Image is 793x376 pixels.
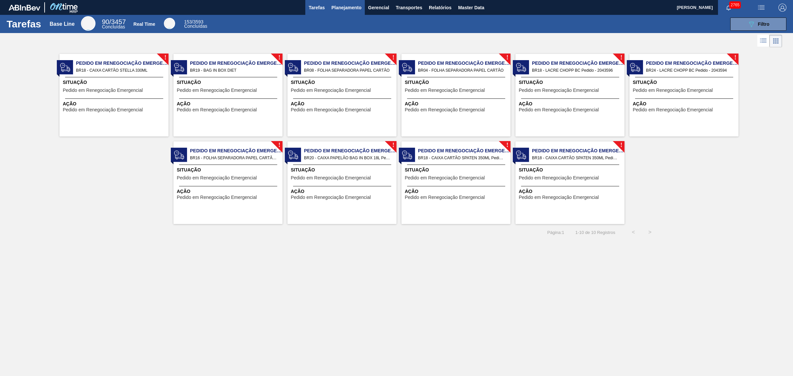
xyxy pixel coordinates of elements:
span: Situação [405,79,509,86]
span: BR20 - CAIXA PAPELÃO BAG IN BOX 18L Pedido - 2004466 [304,154,391,162]
span: Pedido em Renegociação Emergencial [519,175,599,180]
div: Real Time [164,18,175,29]
span: Situação [63,79,167,86]
span: Tarefas [309,4,325,12]
span: BR19 - BAG IN BOX DIET [190,67,277,74]
img: status [630,62,640,72]
img: status [288,150,298,160]
span: 90 [102,18,109,25]
span: Pedido em Renegociação Emergencial [532,60,624,67]
span: Situação [291,79,395,86]
span: Pedido em Renegociação Emergencial [177,175,257,180]
span: BR16 - FOLHA SEPARADORA PAPEL CARTÃO Pedido - 2011117 [190,154,277,162]
span: Pedido em Renegociação Emergencial [532,147,624,154]
div: Base Line [81,16,95,31]
span: Ação [177,188,281,195]
span: Ação [291,100,395,107]
div: Base Line [102,19,126,29]
span: Ação [633,100,737,107]
span: Pedido em Renegociação Emergencial [63,107,143,112]
span: Pedido em Renegociação Emergencial [633,88,713,93]
span: Relatórios [429,4,451,12]
span: Ação [519,100,623,107]
span: Pedido em Renegociação Emergencial [177,107,257,112]
span: Master Data [458,4,484,12]
span: BR18 - CAIXA CARTÃO STELLA 330ML [76,67,163,74]
span: Pedido em Renegociação Emergencial [519,195,599,200]
span: BR08 - FOLHA SEPARADORA PAPEL CARTÃO [304,67,391,74]
span: Pedido em Renegociação Emergencial [63,88,143,93]
button: < [625,224,642,241]
span: Pedido em Renegociação Emergencial [646,60,738,67]
button: > [642,224,658,241]
div: Base Line [50,21,75,27]
span: Pedido em Renegociação Emergencial [291,107,371,112]
span: Situação [633,79,737,86]
span: Pedido em Renegociação Emergencial [633,107,713,112]
span: Situação [177,79,281,86]
span: Situação [177,167,281,173]
img: status [516,150,526,160]
span: ! [392,55,394,60]
span: Situação [519,79,623,86]
span: Transportes [396,4,422,12]
div: Visão em Lista [757,35,770,47]
span: Pedido em Renegociação Emergencial [291,175,371,180]
span: Pedido em Renegociação Emergencial [405,195,485,200]
h1: Tarefas [7,20,41,28]
span: Concluídas [184,23,207,29]
span: Pedido em Renegociação Emergencial [76,60,169,67]
img: status [174,150,184,160]
span: ! [392,143,394,148]
span: Pedido em Renegociação Emergencial [405,107,485,112]
button: Filtro [730,18,786,31]
span: Pedido em Renegociação Emergencial [519,88,599,93]
span: Planejamento [331,4,361,12]
span: ! [278,143,280,148]
span: Pedido em Renegociação Emergencial [177,88,257,93]
span: Situação [405,167,509,173]
span: Situação [291,167,395,173]
span: Pedido em Renegociação Emergencial [405,88,485,93]
span: BR04 - FOLHA SEPARADORA PAPEL CARTÃO [418,67,505,74]
div: Real Time [133,21,155,27]
span: Pedido em Renegociação Emergencial [291,195,371,200]
span: BR18 - CAIXA CARTÃO SPATEN 350ML Pedido - 2031506 [532,154,619,162]
span: / 3457 [102,18,126,25]
span: ! [620,55,622,60]
span: Pedido em Renegociação Emergencial [519,107,599,112]
span: ! [164,55,166,60]
div: Real Time [184,20,207,28]
span: ! [620,143,622,148]
span: Gerencial [368,4,389,12]
img: status [174,62,184,72]
img: status [402,150,412,160]
span: BR18 - CAIXA CARTÃO SPATEN 350ML Pedido - 2031507 [418,154,505,162]
img: status [60,62,70,72]
span: Pedido em Renegociação Emergencial [418,60,510,67]
span: Ação [405,188,509,195]
span: Ação [291,188,395,195]
span: Pedido em Renegociação Emergencial [304,60,397,67]
img: status [288,62,298,72]
span: Pedido em Renegociação Emergencial [190,147,283,154]
button: Notificações [718,3,739,12]
span: Ação [177,100,281,107]
span: Pedido em Renegociação Emergencial [190,60,283,67]
span: 153 [184,19,192,24]
span: Ação [405,100,509,107]
span: ! [506,55,508,60]
span: Página : 1 [547,230,564,235]
img: Logout [778,4,786,12]
span: Concluídas [102,24,125,29]
span: BR24 - LACRE CHOPP BC Pedido - 2043594 [646,67,733,74]
img: status [516,62,526,72]
span: Ação [519,188,623,195]
span: BR18 - LACRE CHOPP BC Pedido - 2043596 [532,67,619,74]
img: TNhmsLtSVTkK8tSr43FrP2fwEKptu5GPRR3wAAAABJRU5ErkJggg== [9,5,40,11]
span: Pedido em Renegociação Emergencial [177,195,257,200]
span: ! [506,143,508,148]
span: Pedido em Renegociação Emergencial [418,147,510,154]
span: 1 - 10 de 10 Registros [574,230,615,235]
span: Pedido em Renegociação Emergencial [304,147,397,154]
